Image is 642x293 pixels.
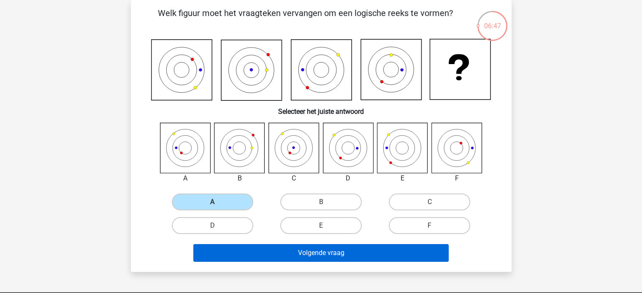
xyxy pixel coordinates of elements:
label: C [389,194,470,210]
div: D [317,173,380,183]
label: D [172,217,253,234]
h6: Selecteer het juiste antwoord [144,101,498,116]
div: C [262,173,326,183]
label: E [280,217,362,234]
label: A [172,194,253,210]
label: F [389,217,470,234]
p: Welk figuur moet het vraagteken vervangen om een logische reeks te vormen? [144,7,466,32]
div: A [154,173,217,183]
div: E [371,173,434,183]
div: B [208,173,271,183]
div: F [425,173,489,183]
button: Volgende vraag [193,244,449,262]
div: 06:47 [477,10,508,31]
label: B [280,194,362,210]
